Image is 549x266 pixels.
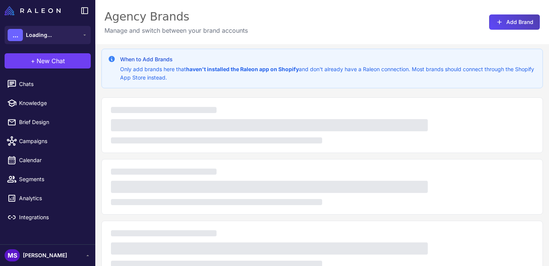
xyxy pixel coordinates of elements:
span: Segments [19,175,86,183]
div: Agency Brands [104,9,248,24]
div: ... [8,29,23,41]
span: Loading... [26,31,52,39]
p: Manage and switch between your brand accounts [104,26,248,35]
span: Brief Design [19,118,86,126]
span: + [31,56,35,65]
span: Calendar [19,156,86,164]
img: Raleon Logo [5,6,61,15]
a: Brief Design [3,114,92,130]
span: Knowledge [19,99,86,107]
div: MS [5,249,20,261]
a: Raleon Logo [5,6,64,15]
a: Campaigns [3,133,92,149]
span: Integrations [19,213,86,221]
strong: haven't installed the Raleon app on Shopify [186,66,299,72]
p: Only add brands here that and don't already have a Raleon connection. Most brands should connect ... [120,65,536,82]
span: Campaigns [19,137,86,145]
a: Analytics [3,190,92,206]
button: Add Brand [489,14,540,30]
a: Chats [3,76,92,92]
span: Analytics [19,194,86,202]
span: New Chat [37,56,65,65]
h3: When to Add Brands [120,55,536,64]
a: Integrations [3,209,92,225]
button: ...Loading... [5,26,91,44]
a: Segments [3,171,92,187]
span: [PERSON_NAME] [23,251,67,260]
a: Calendar [3,152,92,168]
a: Knowledge [3,95,92,111]
span: Chats [19,80,86,88]
button: +New Chat [5,53,91,68]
